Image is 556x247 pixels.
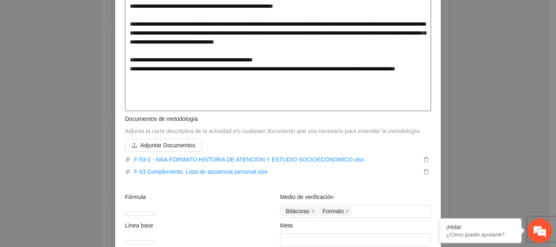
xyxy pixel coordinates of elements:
[280,192,337,201] span: Medio de verificación
[446,224,515,230] div: ¡Hola!
[446,232,515,238] p: ¿Cómo puedo ayudarte?
[286,207,309,216] span: Bitácoras
[422,169,431,175] span: delete
[42,42,137,52] div: Chatee con nosotros ahora
[125,142,202,149] span: uploadAdjuntar Documentos
[125,139,202,152] button: uploadAdjuntar Documentos
[282,206,317,216] span: Bitácoras
[47,79,112,161] span: Estamos en línea.
[125,169,131,175] span: paper-clip
[422,157,431,162] span: delete
[125,192,149,201] span: Fórmula
[311,209,315,213] span: close
[125,157,131,162] span: paper-clip
[4,162,155,191] textarea: Escriba su mensaje y pulse “Intro”
[345,209,349,213] span: close
[421,167,431,176] button: delete
[131,142,137,149] span: upload
[125,116,198,122] span: Documentos de metodología
[421,155,431,164] button: delete
[134,4,153,24] div: Minimizar ventana de chat en vivo
[322,207,344,216] span: Formato
[319,206,351,216] span: Formato
[125,221,156,230] span: Línea base
[140,141,195,150] span: Adjuntar Documentos
[125,128,421,134] span: Adjunta la carta descriptiva de la actividad y/o cualquier documento que sea necesario para enten...
[280,221,296,230] span: Meta
[131,167,421,176] a: F-53 Complemento. Lista de asistencia personal.xlsx
[131,155,421,164] a: F-53-2 - NNA FORMATO HISTORIA DE ATENCION Y ESTUDIO SOCIOECONOMICO.xlsx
